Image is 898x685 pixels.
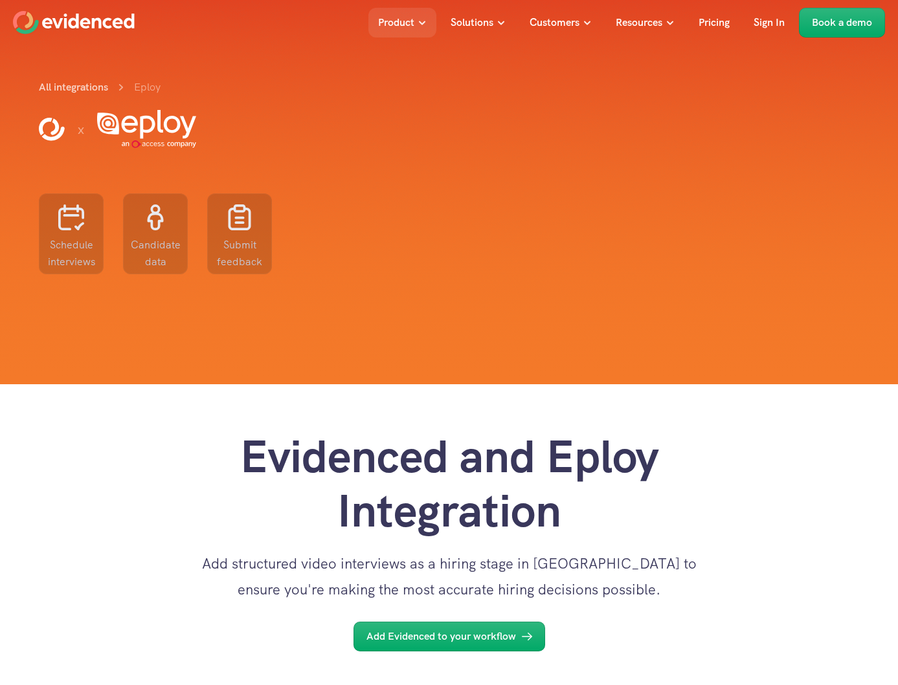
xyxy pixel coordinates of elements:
[214,237,265,270] p: Submit feedback
[689,8,739,38] a: Pricing
[354,622,545,651] a: Add Evidenced to your workflow
[13,11,135,34] a: Home
[812,14,872,31] p: Book a demo
[134,79,161,96] p: Eploy
[39,80,108,94] a: All integrations
[366,628,516,645] p: Add Evidenced to your workflow
[190,551,708,602] p: Add structured video interviews as a hiring stage in [GEOGRAPHIC_DATA] to ensure you're making th...
[530,14,579,31] p: Customers
[744,8,794,38] a: Sign In
[78,119,84,140] h5: x
[45,237,97,270] p: Schedule interviews
[129,237,181,270] p: Candidate data
[378,14,414,31] p: Product
[699,14,730,31] p: Pricing
[799,8,885,38] a: Book a demo
[754,14,785,31] p: Sign In
[616,14,662,31] p: Resources
[190,429,708,538] h1: Evidenced and Eploy Integration
[451,14,493,31] p: Solutions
